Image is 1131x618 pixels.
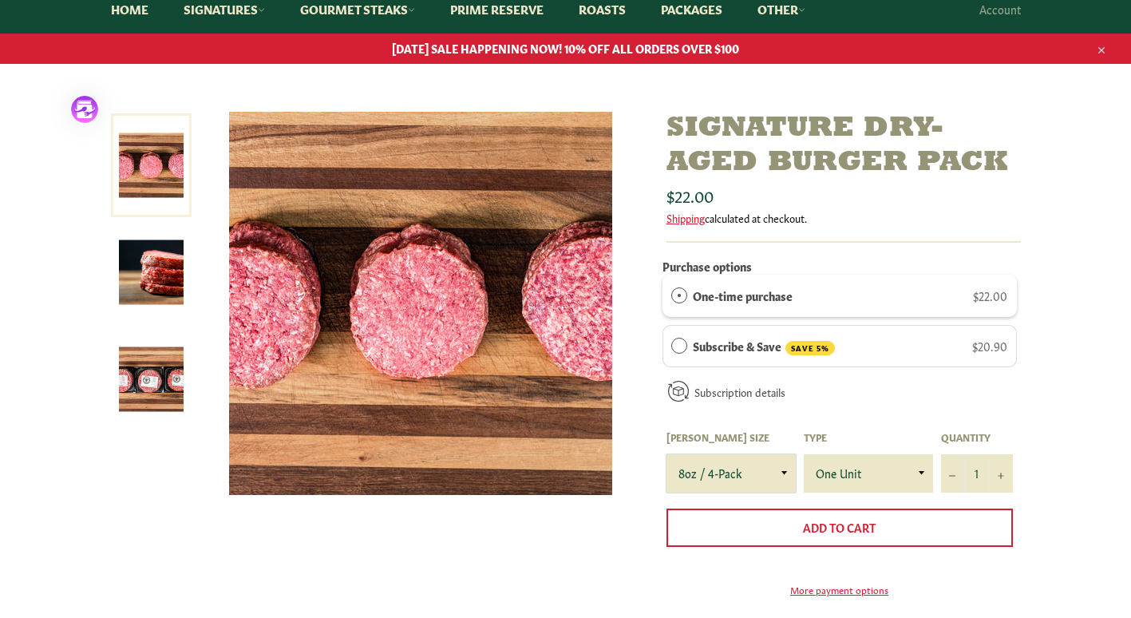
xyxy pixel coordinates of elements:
[666,184,714,206] span: $22.00
[671,287,687,304] div: One-time purchase
[666,211,1021,225] div: calculated at checkout.
[666,430,796,444] label: [PERSON_NAME] Size
[666,210,705,225] a: Shipping
[666,112,1021,180] h1: Signature Dry-Aged Burger Pack
[941,454,965,493] button: Reduce item quantity by one
[785,341,835,356] span: SAVE 5%
[804,430,933,444] label: Type
[973,287,1007,303] span: $22.00
[119,240,184,305] img: Signature Dry-Aged Burger Pack
[662,258,752,274] label: Purchase options
[941,430,1013,444] label: Quantity
[671,337,687,355] div: Subscribe & Save
[229,112,612,495] img: Signature Dry-Aged Burger Pack
[119,347,184,412] img: Signature Dry-Aged Burger Pack
[803,519,876,535] span: Add to Cart
[666,509,1013,547] button: Add to Cart
[694,384,785,399] a: Subscription details
[693,287,793,304] label: One-time purchase
[666,583,1013,596] a: More payment options
[972,338,1007,354] span: $20.90
[693,337,835,356] label: Subscribe & Save
[989,454,1013,493] button: Increase item quantity by one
